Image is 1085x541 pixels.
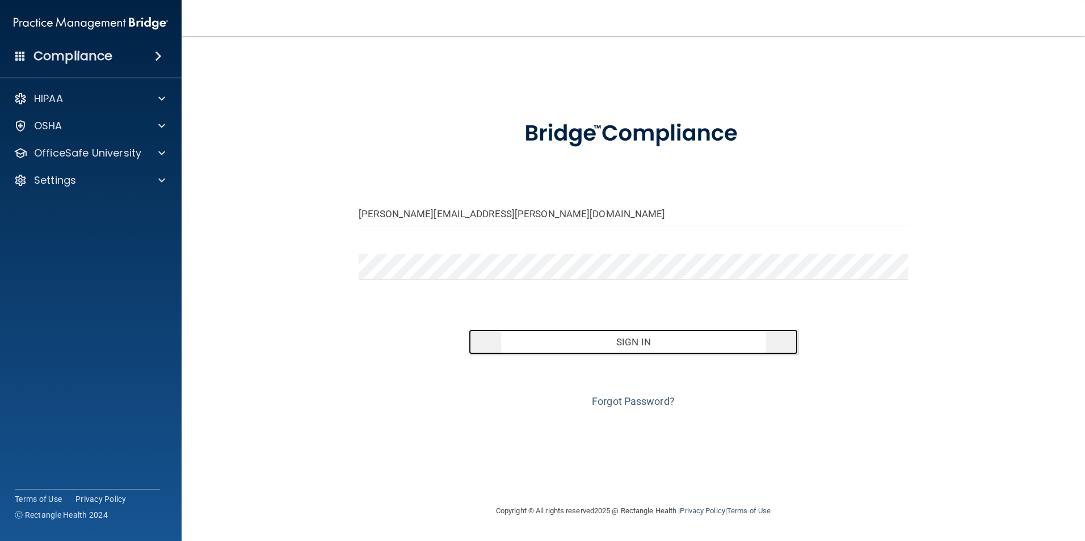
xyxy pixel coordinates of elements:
[14,174,165,187] a: Settings
[34,119,62,133] p: OSHA
[34,174,76,187] p: Settings
[592,395,675,407] a: Forgot Password?
[727,506,771,515] a: Terms of Use
[34,92,63,105] p: HIPAA
[33,48,112,64] h4: Compliance
[14,146,165,160] a: OfficeSafe University
[680,506,725,515] a: Privacy Policy
[34,146,141,160] p: OfficeSafe University
[15,509,108,521] span: Ⓒ Rectangle Health 2024
[14,119,165,133] a: OSHA
[75,493,127,505] a: Privacy Policy
[14,12,168,35] img: PMB logo
[469,329,798,354] button: Sign In
[359,201,908,226] input: Email
[501,104,766,163] img: bridge_compliance_login_screen.278c3ca4.svg
[15,493,62,505] a: Terms of Use
[14,92,165,105] a: HIPAA
[426,493,840,529] div: Copyright © All rights reserved 2025 @ Rectangle Health | |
